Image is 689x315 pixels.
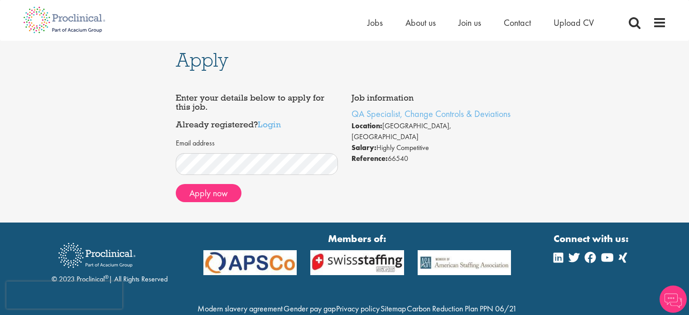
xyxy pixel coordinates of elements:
img: Proclinical Recruitment [52,237,142,274]
a: Gender pay gap [284,303,336,314]
strong: Reference: [352,154,388,163]
h4: Job information [352,93,514,102]
span: Apply [176,48,228,72]
li: Highly Competitive [352,142,514,153]
a: Contact [504,17,531,29]
strong: Location: [352,121,382,131]
img: APSCo [304,250,411,275]
a: Sitemap [381,303,406,314]
iframe: reCAPTCHA [6,281,122,309]
strong: Salary: [352,143,376,152]
img: APSCo [411,250,518,275]
a: Carbon Reduction Plan PPN 06/21 [407,303,517,314]
div: © 2023 Proclinical | All Rights Reserved [52,236,168,285]
a: Upload CV [554,17,594,29]
a: Modern slavery agreement [198,303,283,314]
li: [GEOGRAPHIC_DATA], [GEOGRAPHIC_DATA] [352,121,514,142]
img: Chatbot [660,286,687,313]
a: Join us [458,17,481,29]
a: Jobs [367,17,383,29]
a: About us [405,17,436,29]
a: Login [258,119,281,130]
sup: ® [105,273,109,281]
button: Apply now [176,184,241,202]
img: APSCo [197,250,304,275]
strong: Connect with us: [554,232,631,246]
strong: Members of: [203,232,511,246]
label: Email address [176,138,215,149]
a: QA Specialist, Change Controls & Deviations [352,108,511,120]
h4: Enter your details below to apply for this job. Already registered? [176,93,338,129]
a: Privacy policy [336,303,380,314]
li: 66540 [352,153,514,164]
